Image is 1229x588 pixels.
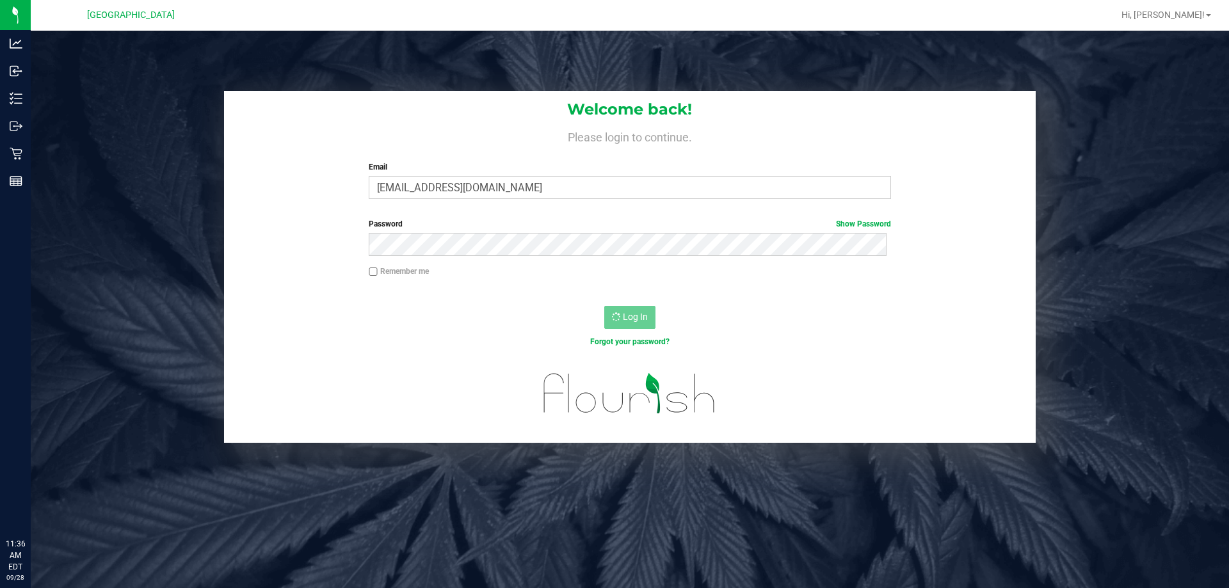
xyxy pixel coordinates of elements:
[369,267,378,276] input: Remember me
[10,147,22,160] inline-svg: Retail
[369,161,890,173] label: Email
[369,219,403,228] span: Password
[10,175,22,187] inline-svg: Reports
[528,361,731,426] img: flourish_logo.svg
[10,37,22,50] inline-svg: Analytics
[604,306,655,329] button: Log In
[1121,10,1205,20] span: Hi, [PERSON_NAME]!
[836,219,891,228] a: Show Password
[10,65,22,77] inline-svg: Inbound
[10,92,22,105] inline-svg: Inventory
[590,337,670,346] a: Forgot your password?
[6,538,25,573] p: 11:36 AM EDT
[224,128,1036,143] h4: Please login to continue.
[623,312,648,322] span: Log In
[87,10,175,20] span: [GEOGRAPHIC_DATA]
[10,120,22,132] inline-svg: Outbound
[6,573,25,582] p: 09/28
[224,101,1036,118] h1: Welcome back!
[369,266,429,277] label: Remember me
